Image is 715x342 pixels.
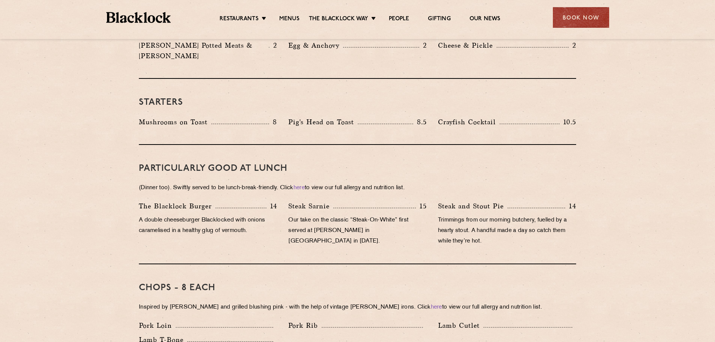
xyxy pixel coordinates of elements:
div: Book Now [553,7,609,28]
p: Egg & Anchovy [288,40,343,51]
p: Pork Rib [288,320,322,331]
p: 2 [269,41,277,50]
a: Menus [279,15,300,24]
p: 14 [266,201,277,211]
p: 10.5 [560,117,576,127]
p: Mushrooms on Toast [139,117,211,127]
p: Lamb Cutlet [438,320,483,331]
p: 2 [569,41,576,50]
p: Crayfish Cocktail [438,117,500,127]
img: BL_Textured_Logo-footer-cropped.svg [106,12,171,23]
p: The Blacklock Burger [139,201,215,211]
a: Restaurants [220,15,259,24]
p: (Dinner too). Swiftly served to be lunch-break-friendly. Click to view our full allergy and nutri... [139,183,576,193]
a: here [294,185,305,191]
p: Pig's Head on Toast [288,117,358,127]
p: Trimmings from our morning butchery, fuelled by a hearty stout. A handful made a day so catch the... [438,215,576,247]
p: 8.5 [413,117,427,127]
p: A double cheeseburger Blacklocked with onions caramelised in a healthy glug of vermouth. [139,215,277,236]
a: The Blacklock Way [309,15,368,24]
p: Steak Sarnie [288,201,333,211]
p: [PERSON_NAME] Potted Meats & [PERSON_NAME] [139,40,269,61]
p: 15 [416,201,427,211]
p: Inspired by [PERSON_NAME] and grilled blushing pink - with the help of vintage [PERSON_NAME] iron... [139,302,576,313]
a: Gifting [428,15,450,24]
p: Cheese & Pickle [438,40,497,51]
h3: Chops - 8 each [139,283,576,293]
p: Steak and Stout Pie [438,201,507,211]
p: 8 [269,117,277,127]
a: People [389,15,409,24]
a: Our News [470,15,501,24]
h3: PARTICULARLY GOOD AT LUNCH [139,164,576,173]
p: Pork Loin [139,320,176,331]
p: 2 [419,41,427,50]
p: Our take on the classic “Steak-On-White” first served at [PERSON_NAME] in [GEOGRAPHIC_DATA] in [D... [288,215,426,247]
h3: Starters [139,98,576,107]
p: 14 [565,201,576,211]
a: here [431,304,442,310]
